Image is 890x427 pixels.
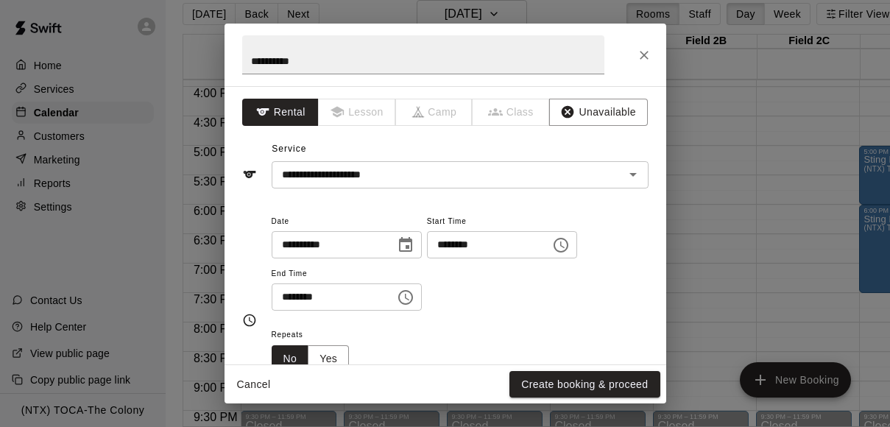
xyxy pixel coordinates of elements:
[473,99,550,126] span: Upgrade your plan to access this feature
[272,345,309,373] button: No
[319,99,396,126] span: Upgrade your plan to access this feature
[509,371,660,398] button: Create booking & proceed
[272,264,422,284] span: End Time
[272,345,350,373] div: outlined button group
[242,313,257,328] svg: Timing
[549,99,648,126] button: Unavailable
[230,371,278,398] button: Cancel
[396,99,473,126] span: Upgrade your plan to access this feature
[391,230,420,260] button: Choose date, selected date is Sep 18, 2025
[623,164,643,185] button: Open
[631,42,657,68] button: Close
[546,230,576,260] button: Choose time, selected time is 5:30 PM
[427,212,577,232] span: Start Time
[308,345,349,373] button: Yes
[272,212,422,232] span: Date
[272,144,306,154] span: Service
[272,325,361,345] span: Repeats
[242,99,319,126] button: Rental
[391,283,420,312] button: Choose time, selected time is 9:00 PM
[242,167,257,182] svg: Service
